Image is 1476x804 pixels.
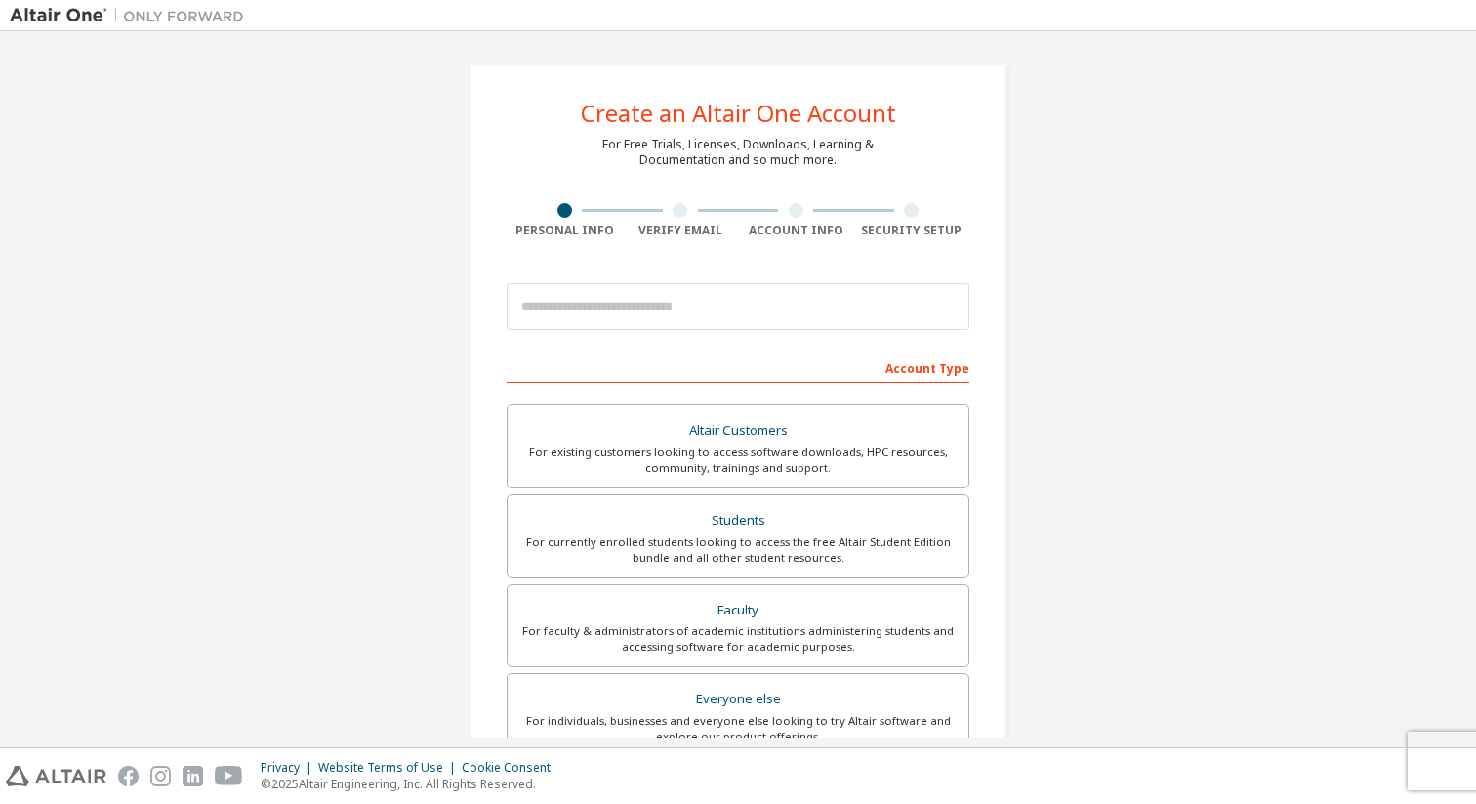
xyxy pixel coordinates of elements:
[462,760,562,776] div: Cookie Consent
[183,766,203,786] img: linkedin.svg
[215,766,243,786] img: youtube.svg
[519,623,957,655] div: For faculty & administrators of academic institutions administering students and accessing softwa...
[854,223,970,238] div: Security Setup
[261,760,318,776] div: Privacy
[318,760,462,776] div: Website Terms of Use
[261,776,562,792] p: © 2025 Altair Engineering, Inc. All Rights Reserved.
[602,137,874,168] div: For Free Trials, Licenses, Downloads, Learning & Documentation and so much more.
[507,352,969,383] div: Account Type
[10,6,254,25] img: Altair One
[519,713,957,744] div: For individuals, businesses and everyone else looking to try Altair software and explore our prod...
[150,766,171,786] img: instagram.svg
[519,534,957,566] div: For currently enrolled students looking to access the free Altair Student Edition bundle and all ...
[118,766,139,786] img: facebook.svg
[6,766,106,786] img: altair_logo.svg
[738,223,854,238] div: Account Info
[623,223,739,238] div: Verify Email
[519,507,957,534] div: Students
[519,444,957,476] div: For existing customers looking to access software downloads, HPC resources, community, trainings ...
[519,597,957,624] div: Faculty
[507,223,623,238] div: Personal Info
[519,417,957,444] div: Altair Customers
[519,686,957,713] div: Everyone else
[581,102,896,125] div: Create an Altair One Account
